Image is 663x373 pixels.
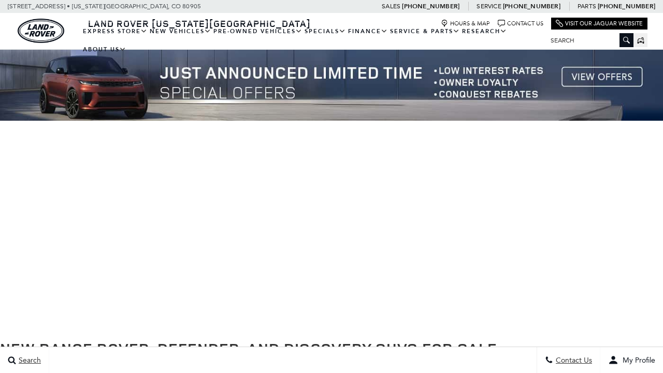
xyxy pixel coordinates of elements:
[8,3,201,10] a: [STREET_ADDRESS] • [US_STATE][GEOGRAPHIC_DATA], CO 80905
[82,22,543,59] nav: Main Navigation
[16,356,41,365] span: Search
[477,3,501,10] span: Service
[441,20,490,27] a: Hours & Map
[461,22,508,40] a: Research
[304,22,347,40] a: Specials
[578,3,596,10] span: Parts
[18,19,64,43] a: land-rover
[389,22,461,40] a: Service & Parts
[600,347,663,373] button: user-profile-menu
[618,356,655,365] span: My Profile
[498,20,543,27] a: Contact Us
[402,2,459,10] a: [PHONE_NUMBER]
[543,34,633,47] input: Search
[82,17,317,30] a: Land Rover [US_STATE][GEOGRAPHIC_DATA]
[149,22,212,40] a: New Vehicles
[553,356,592,365] span: Contact Us
[82,22,149,40] a: EXPRESS STORE
[556,20,643,27] a: Visit Our Jaguar Website
[503,2,560,10] a: [PHONE_NUMBER]
[18,19,64,43] img: Land Rover
[88,17,311,30] span: Land Rover [US_STATE][GEOGRAPHIC_DATA]
[598,2,655,10] a: [PHONE_NUMBER]
[212,22,304,40] a: Pre-Owned Vehicles
[382,3,400,10] span: Sales
[82,40,127,59] a: About Us
[347,22,389,40] a: Finance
